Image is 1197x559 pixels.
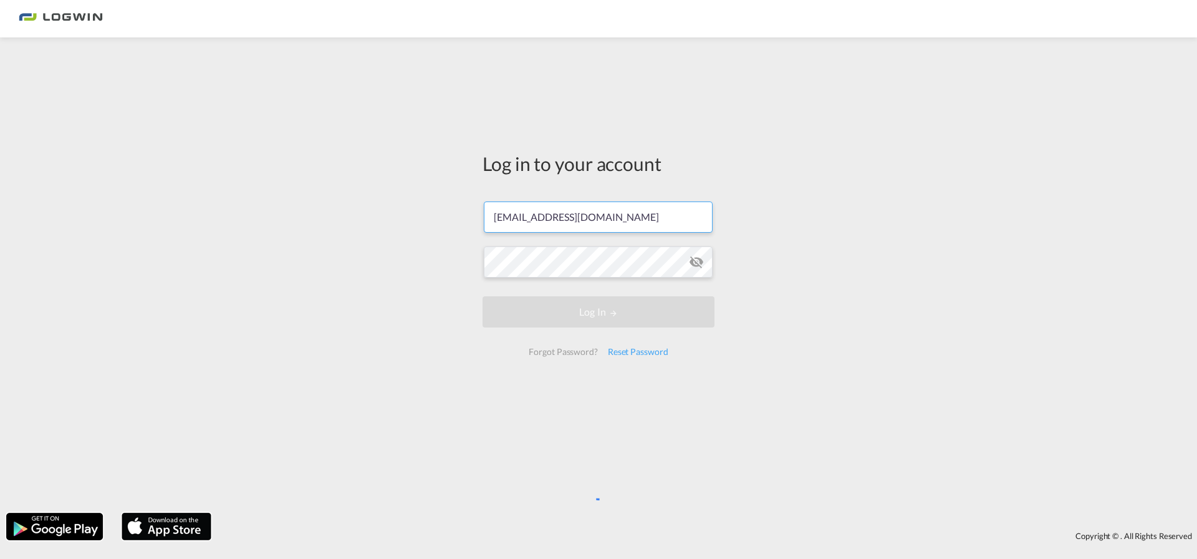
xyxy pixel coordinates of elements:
div: Log in to your account [483,150,714,177]
input: Enter email/phone number [484,202,713,233]
img: apple.png [120,512,213,542]
md-icon: icon-eye-off [689,255,704,270]
button: LOGIN [483,296,714,328]
img: bc73a0e0d8c111efacd525e4c8ad7d32.png [19,5,103,33]
img: google.png [5,512,104,542]
div: Reset Password [603,341,673,363]
div: Copyright © . All Rights Reserved [218,525,1197,547]
div: Forgot Password? [524,341,602,363]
